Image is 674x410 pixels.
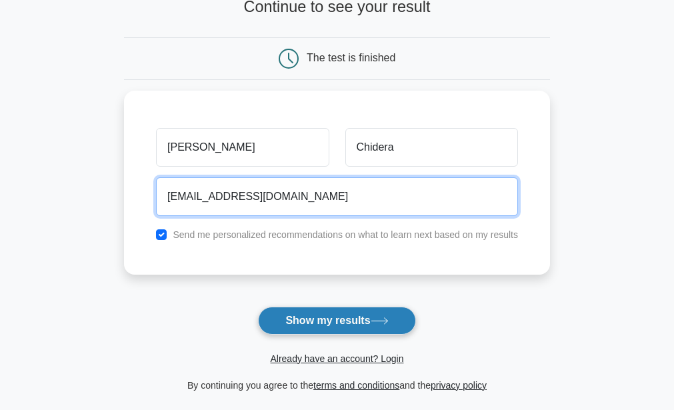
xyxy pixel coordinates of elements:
div: By continuing you agree to the and the [116,377,558,393]
div: The test is finished [307,52,395,63]
label: Send me personalized recommendations on what to learn next based on my results [173,229,518,240]
a: Already have an account? Login [270,353,403,364]
button: Show my results [258,307,415,335]
input: First name [156,128,329,167]
input: Last name [345,128,518,167]
input: Email [156,177,518,216]
a: terms and conditions [313,380,399,391]
a: privacy policy [431,380,487,391]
